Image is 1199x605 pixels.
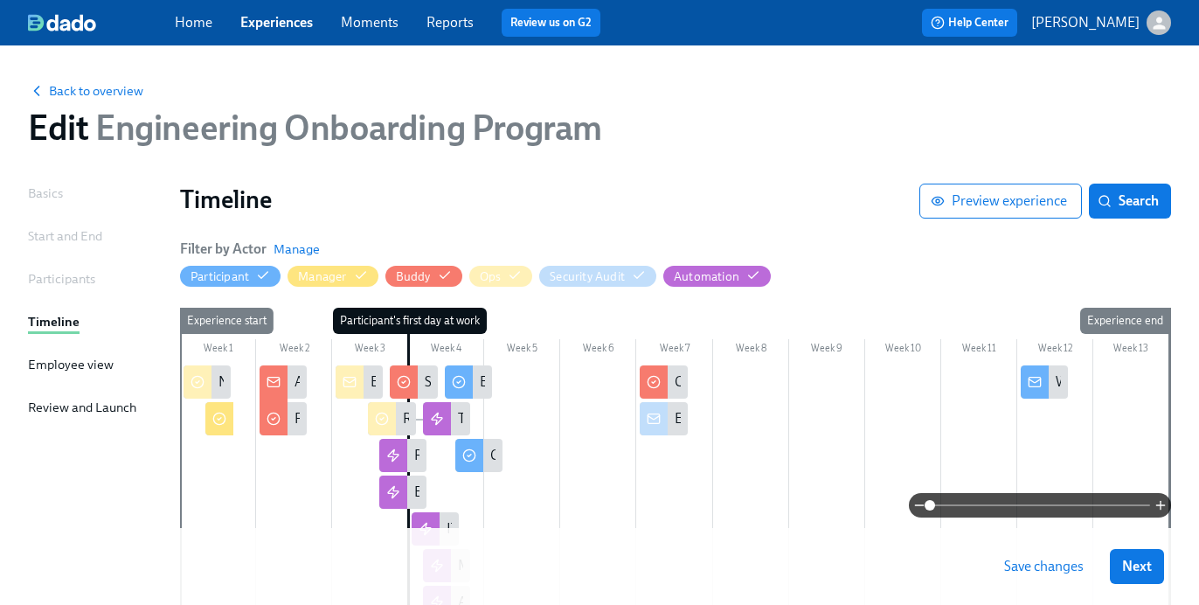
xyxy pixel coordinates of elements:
a: Home [175,14,212,31]
div: Hide Security Audit [550,268,625,285]
div: Start and End [28,226,102,246]
div: Week 5 [484,339,560,362]
div: Week 11 [941,339,1017,362]
div: Tech - Eng Onboarding Sessions [423,402,470,435]
div: Onboarding Buddy Feedback [675,372,849,392]
div: New Hires coming {{ participant.startDate | YYYY.MM.DD }} [184,365,231,399]
div: Hide Buddy [396,268,431,285]
button: Manager [288,266,378,287]
div: Onboarding Buddy Feedback [640,365,687,399]
button: Ops [469,266,533,287]
div: Week 8 [713,339,789,362]
div: Week 4 [408,339,484,362]
div: Onboarding Check-in [455,439,502,472]
button: Next [1110,549,1164,584]
div: Experience start [180,308,274,334]
div: EO Coordinators: Calendar Invite Prep [371,372,599,392]
div: Engineering Onboarding Session Recordings [445,365,492,399]
div: Engineering Onboarding - Security Engineering Session Attendees [640,402,687,435]
div: Ready to Run Automation [403,409,556,428]
button: [PERSON_NAME] [1031,10,1171,35]
span: Help Center [931,14,1008,31]
div: Role - Eng Onboarding Sessions [414,446,605,465]
div: Week 1 [180,339,256,362]
button: Participant [180,266,281,287]
img: dado [28,14,96,31]
div: Find a "hello world" ticket [295,409,447,428]
div: Engineering Onboarding - Security Engineering Session Attendees [675,409,1068,428]
div: WFH Stipend Reminder [1056,372,1196,392]
div: Engineering Onboarding Session Recordings [480,372,748,392]
div: Emp Type - Eng Onboarding Sessions [379,476,426,509]
div: Emp Type - Eng Onboarding Sessions [414,483,636,502]
div: Participant's first day at work [333,308,487,334]
div: Tech - Eng Onboarding Sessions [458,409,649,428]
a: dado [28,14,175,31]
div: Timeline [28,312,80,331]
div: Week 7 [636,339,712,362]
div: Review and Launch [28,398,136,417]
button: Search [1089,184,1171,219]
button: Security Audit [539,266,656,287]
a: Review us on G2 [510,14,592,31]
a: Experiences [240,14,313,31]
div: Hide Manager [298,268,346,285]
div: WFH Stipend Reminder [1021,365,1068,399]
div: Role - Eng Onboarding Sessions [379,439,426,472]
h1: Timeline [180,184,919,215]
button: Help Center [922,9,1017,37]
div: Employee view [28,355,114,374]
div: EO Coordinators: Calendar Invite Prep [336,365,383,399]
div: Week 2 [256,339,332,362]
span: Save changes [1004,558,1084,575]
span: Engineering Onboarding Program [88,107,602,149]
span: Search [1101,192,1159,210]
div: New Hires coming {{ participant.startDate | YYYY.MM.DD }} [218,372,572,392]
button: Back to overview [28,82,143,100]
div: Basics [28,184,63,203]
a: Moments [341,14,399,31]
div: Week 12 [1017,339,1093,362]
button: Automation [663,266,771,287]
p: [PERSON_NAME] [1031,13,1140,32]
div: Hide Participant [191,268,249,285]
button: Review us on G2 [502,9,600,37]
div: Hide Ops [480,268,502,285]
div: Experience end [1080,308,1170,334]
a: Reports [426,14,474,31]
button: Buddy [385,266,462,287]
div: Onboarding Check-in [490,446,619,465]
div: Week 13 [1093,339,1169,362]
div: IT Tickets - Birthright [447,519,572,539]
button: Save changes [992,549,1096,584]
div: Ready to Run Automation [368,402,415,435]
button: Manage [274,240,320,258]
span: Next [1122,558,1152,575]
div: Participants [28,269,95,289]
h6: Filter by Actor [180,240,267,259]
div: Hide Automation [674,268,739,285]
div: Week 6 [560,339,636,362]
div: Week 10 [865,339,941,362]
div: Week 9 [789,339,865,362]
div: Find a "hello world" ticket [260,402,307,435]
div: Week 3 [332,339,408,362]
div: Schedule 1-1 intro meeting [390,365,437,399]
button: Preview experience [919,184,1082,219]
div: Schedule 1-1 intro meeting [425,372,582,392]
span: Preview experience [934,192,1067,210]
h1: Edit [28,107,602,149]
div: A New Hire is joining Engineering! [260,365,307,399]
div: A New Hire is joining Engineering! [295,372,500,392]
